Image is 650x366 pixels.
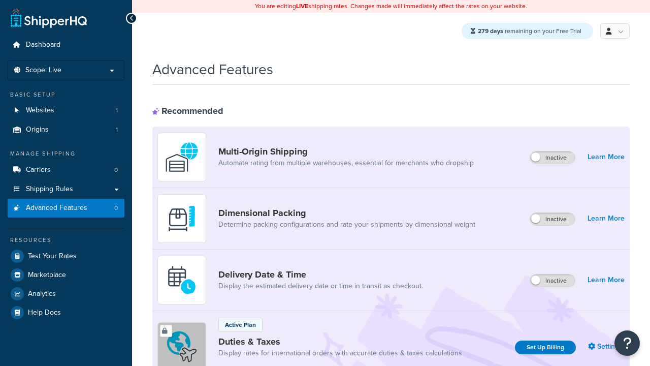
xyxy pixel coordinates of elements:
div: Resources [8,236,124,245]
a: Dashboard [8,36,124,54]
a: Analytics [8,285,124,303]
a: Determine packing configurations and rate your shipments by dimensional weight [218,220,475,230]
a: Automate rating from multiple warehouses, essential for merchants who dropship [218,158,474,168]
a: Duties & Taxes [218,336,462,347]
a: Learn More [588,211,625,226]
span: 0 [114,204,118,212]
a: Test Your Rates [8,247,124,265]
span: 1 [116,126,118,134]
span: Carriers [26,166,51,174]
span: Analytics [28,290,56,298]
label: Inactive [530,151,575,164]
span: Origins [26,126,49,134]
p: Active Plan [225,320,256,329]
div: Basic Setup [8,90,124,99]
h1: Advanced Features [152,59,273,79]
a: Settings [588,340,625,354]
label: Inactive [530,213,575,225]
li: Websites [8,101,124,120]
a: Display rates for international orders with accurate duties & taxes calculations [218,348,462,358]
img: DTVBYsAAAAAASUVORK5CYII= [164,201,200,236]
img: gfkeb5ejjkALwAAAABJRU5ErkJggg== [164,262,200,298]
span: 1 [116,106,118,115]
span: Scope: Live [25,66,61,75]
a: Multi-Origin Shipping [218,146,474,157]
a: Delivery Date & Time [218,269,423,280]
a: Learn More [588,150,625,164]
li: Origins [8,120,124,139]
span: Help Docs [28,309,61,317]
div: Recommended [152,105,223,116]
span: 0 [114,166,118,174]
a: Dimensional Packing [218,207,475,219]
li: Carriers [8,161,124,179]
a: Origins1 [8,120,124,139]
a: Advanced Features0 [8,199,124,218]
img: WatD5o0RtDAAAAAElFTkSuQmCC [164,139,200,175]
a: Display the estimated delivery date or time in transit as checkout. [218,281,423,291]
li: Advanced Features [8,199,124,218]
span: Shipping Rules [26,185,73,194]
a: Websites1 [8,101,124,120]
a: Marketplace [8,266,124,284]
span: Advanced Features [26,204,87,212]
a: Set Up Billing [515,341,576,354]
a: Learn More [588,273,625,287]
label: Inactive [530,274,575,287]
strong: 279 days [478,26,503,36]
b: LIVE [296,2,308,11]
span: Dashboard [26,41,60,49]
a: Carriers0 [8,161,124,179]
a: Help Docs [8,303,124,322]
span: Websites [26,106,54,115]
div: Manage Shipping [8,149,124,158]
a: Shipping Rules [8,180,124,199]
span: remaining on your Free Trial [478,26,581,36]
span: Test Your Rates [28,252,77,261]
button: Open Resource Center [614,330,640,356]
span: Marketplace [28,271,66,280]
